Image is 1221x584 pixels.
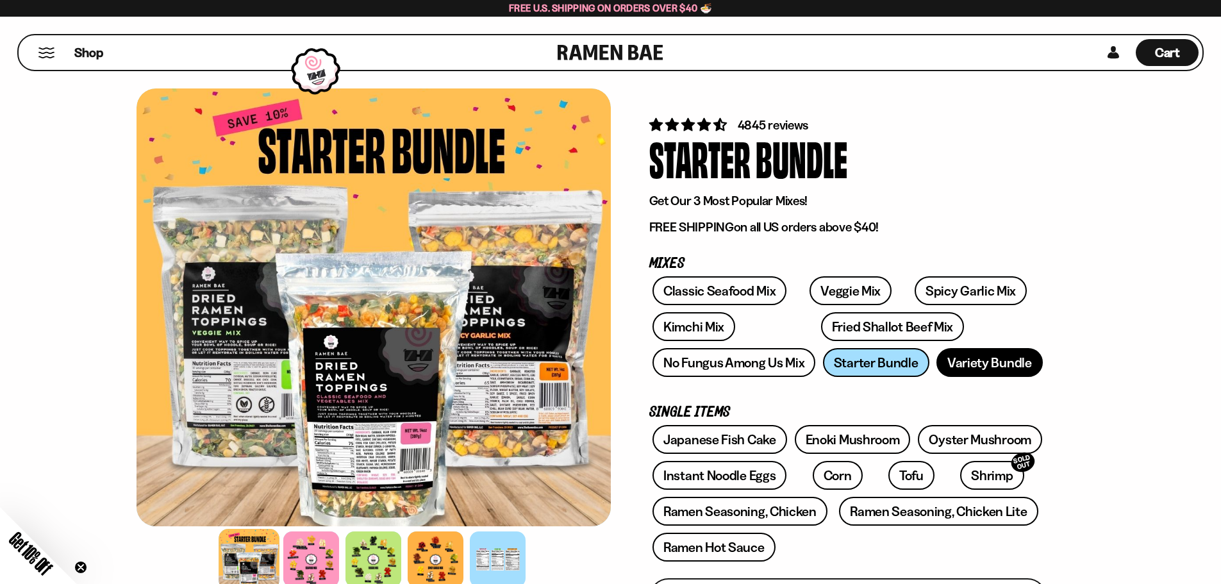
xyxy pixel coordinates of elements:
[1136,35,1199,70] a: Cart
[652,497,827,526] a: Ramen Seasoning, Chicken
[1009,450,1037,475] div: SOLD OUT
[6,528,56,578] span: Get 10% Off
[509,2,712,14] span: Free U.S. Shipping on Orders over $40 🍜
[649,406,1047,419] p: Single Items
[38,47,55,58] button: Mobile Menu Trigger
[652,276,786,305] a: Classic Seafood Mix
[649,117,729,133] span: 4.71 stars
[74,44,103,62] span: Shop
[936,348,1043,377] a: Variety Bundle
[756,134,847,182] div: Bundle
[652,312,735,341] a: Kimchi Mix
[918,425,1042,454] a: Oyster Mushroom
[960,461,1024,490] a: ShrimpSOLD OUT
[1155,45,1180,60] span: Cart
[839,497,1038,526] a: Ramen Seasoning, Chicken Lite
[795,425,911,454] a: Enoki Mushroom
[810,276,892,305] a: Veggie Mix
[652,533,776,562] a: Ramen Hot Sauce
[649,219,1047,235] p: on all US orders above $40!
[652,348,815,377] a: No Fungus Among Us Mix
[813,461,863,490] a: Corn
[649,219,734,235] strong: FREE SHIPPING
[649,258,1047,270] p: Mixes
[74,561,87,574] button: Close teaser
[888,461,934,490] a: Tofu
[649,134,751,182] div: Starter
[74,39,103,66] a: Shop
[821,312,964,341] a: Fried Shallot Beef Mix
[915,276,1027,305] a: Spicy Garlic Mix
[738,117,809,133] span: 4845 reviews
[652,425,787,454] a: Japanese Fish Cake
[649,193,1047,209] p: Get Our 3 Most Popular Mixes!
[652,461,786,490] a: Instant Noodle Eggs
